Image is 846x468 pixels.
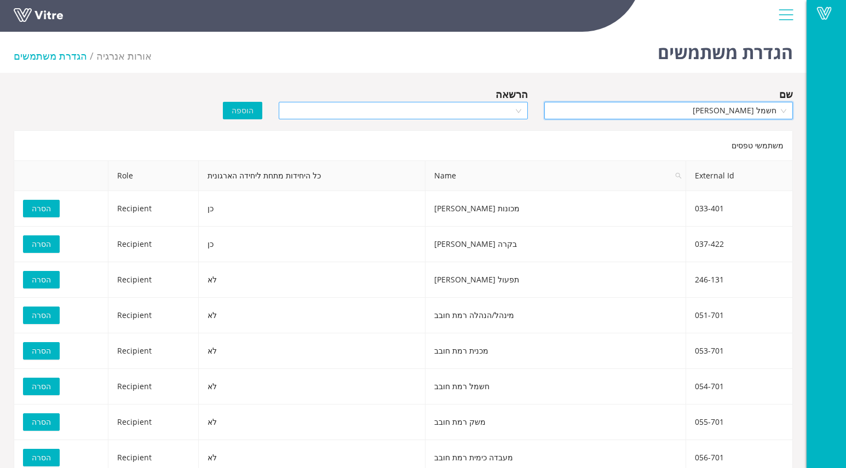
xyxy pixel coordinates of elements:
span: Recipient [117,345,152,356]
td: כן [199,191,425,227]
span: הסרה [32,238,51,250]
td: כן [199,227,425,262]
span: 056-701 [695,452,724,463]
span: 055-701 [695,417,724,427]
span: הסרה [32,452,51,464]
button: הסרה [23,449,60,466]
span: 054-701 [695,381,724,391]
span: 053-701 [695,345,724,356]
td: משק רמת חובב [425,405,687,440]
div: הרשאה [496,86,528,102]
button: הסרה [23,271,60,288]
td: בקרה [PERSON_NAME] [425,227,687,262]
span: הסרה [32,309,51,321]
span: 037-422 [695,239,724,249]
button: הסרה [23,307,60,324]
button: הסרה [23,378,60,395]
td: לא [199,262,425,298]
span: Name [425,161,686,190]
td: לא [199,405,425,440]
span: הסרה [32,416,51,428]
td: חשמל רמת חובב [425,369,687,405]
button: הסרה [23,342,60,360]
span: Recipient [117,203,152,213]
th: כל היחידות מתחת ליחידה הארגונית [199,161,425,191]
span: search [675,172,682,179]
span: Recipient [117,381,152,391]
button: הסרה [23,200,60,217]
span: 246-131 [695,274,724,285]
span: search [671,161,686,190]
div: משתמשי טפסים [14,130,793,160]
span: הסרה [32,380,51,392]
span: הסרה [32,274,51,286]
li: הגדרת משתמשים [14,48,96,63]
span: Recipient [117,239,152,249]
button: הוספה [223,102,262,119]
span: Recipient [117,274,152,285]
td: לא [199,298,425,333]
th: Role [108,161,199,191]
span: Recipient [117,452,152,463]
span: הסרה [32,345,51,357]
span: 051-701 [695,310,724,320]
span: הסרה [32,203,51,215]
td: מכונות [PERSON_NAME] [425,191,687,227]
button: הסרה [23,235,60,253]
span: 321 [96,49,152,62]
td: מכנית רמת חובב [425,333,687,369]
div: שם [779,86,793,102]
button: הסרה [23,413,60,431]
td: מינהל/הנהלה רמת חובב [425,298,687,333]
th: External Id [686,161,793,191]
td: לא [199,369,425,405]
span: Recipient [117,417,152,427]
span: חשמל חגית [551,102,786,119]
td: תפעול [PERSON_NAME] [425,262,687,298]
span: 033-401 [695,203,724,213]
td: לא [199,333,425,369]
span: Recipient [117,310,152,320]
h1: הגדרת משתמשים [658,26,793,73]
